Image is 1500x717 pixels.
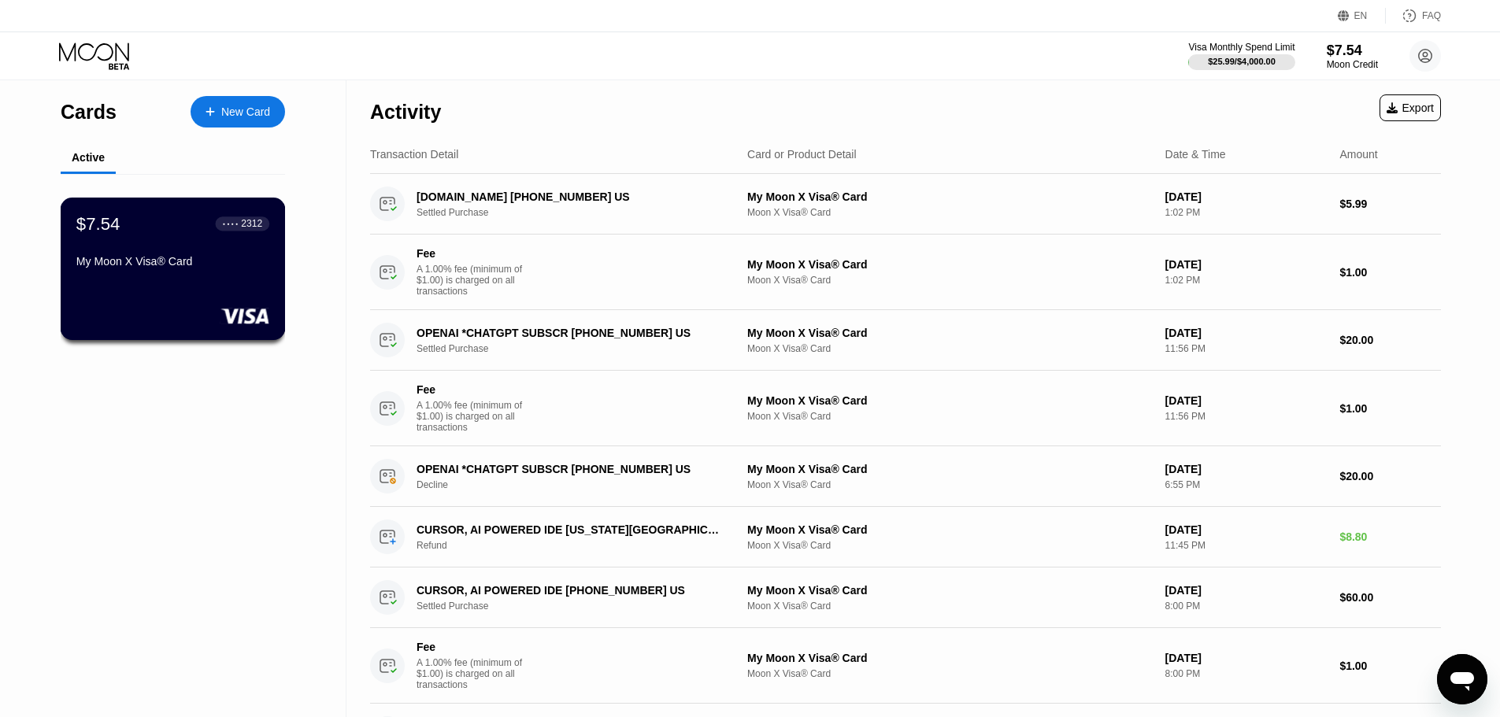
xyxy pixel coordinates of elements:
div: My Moon X Visa® Card [747,327,1153,339]
div: $7.54● ● ● ●2312My Moon X Visa® Card [61,198,284,339]
div: OPENAI *CHATGPT SUBSCR [PHONE_NUMBER] USDeclineMy Moon X Visa® CardMoon X Visa® Card[DATE]6:55 PM... [370,446,1441,507]
div: [DOMAIN_NAME] [PHONE_NUMBER] USSettled PurchaseMy Moon X Visa® CardMoon X Visa® Card[DATE]1:02 PM... [370,174,1441,235]
div: Fee [417,247,527,260]
div: My Moon X Visa® Card [747,190,1153,203]
div: [DOMAIN_NAME] [PHONE_NUMBER] US [417,190,722,203]
div: My Moon X Visa® Card [747,584,1153,597]
div: My Moon X Visa® Card [747,523,1153,536]
div: A 1.00% fee (minimum of $1.00) is charged on all transactions [417,400,535,433]
div: CURSOR, AI POWERED IDE [PHONE_NUMBER] US [417,584,722,597]
div: My Moon X Visa® Card [747,463,1153,475]
div: [DATE] [1165,394,1328,407]
div: 2312 [241,218,262,229]
div: Transaction Detail [370,148,458,161]
div: 11:45 PM [1165,540,1328,551]
div: Export [1387,102,1434,114]
div: $5.99 [1339,198,1441,210]
div: $7.54Moon Credit [1327,43,1378,70]
div: OPENAI *CHATGPT SUBSCR [PHONE_NUMBER] USSettled PurchaseMy Moon X Visa® CardMoon X Visa® Card[DAT... [370,310,1441,371]
div: Settled Purchase [417,601,745,612]
div: CURSOR, AI POWERED IDE [PHONE_NUMBER] USSettled PurchaseMy Moon X Visa® CardMoon X Visa® Card[DAT... [370,567,1441,628]
div: Refund [417,540,745,551]
div: Moon X Visa® Card [747,275,1153,286]
div: My Moon X Visa® Card [747,652,1153,664]
div: [DATE] [1165,523,1328,536]
div: 11:56 PM [1165,411,1328,422]
div: Amount [1339,148,1377,161]
div: A 1.00% fee (minimum of $1.00) is charged on all transactions [417,657,535,690]
div: $1.00 [1339,266,1441,279]
div: Active [72,151,105,164]
div: $7.54 [1327,43,1378,59]
div: CURSOR, AI POWERED IDE [US_STATE][GEOGRAPHIC_DATA] [417,523,722,536]
div: [DATE] [1165,463,1328,475]
div: My Moon X Visa® Card [76,255,269,268]
div: Moon Credit [1327,59,1378,70]
div: My Moon X Visa® Card [747,394,1153,407]
div: Fee [417,641,527,653]
div: My Moon X Visa® Card [747,258,1153,271]
div: Date & Time [1165,148,1226,161]
div: New Card [221,105,270,119]
div: $25.99 / $4,000.00 [1208,57,1276,66]
div: Moon X Visa® Card [747,479,1153,490]
div: CURSOR, AI POWERED IDE [US_STATE][GEOGRAPHIC_DATA]RefundMy Moon X Visa® CardMoon X Visa® Card[DAT... [370,507,1441,567]
div: Moon X Visa® Card [747,668,1153,679]
div: 1:02 PM [1165,207,1328,218]
div: Settled Purchase [417,343,745,354]
div: ● ● ● ● [223,221,239,226]
div: Cards [61,101,117,124]
div: Moon X Visa® Card [747,343,1153,354]
div: [DATE] [1165,258,1328,271]
iframe: Кнопка запуска окна обмена сообщениями [1437,654,1487,704]
div: Fee [417,383,527,396]
div: 1:02 PM [1165,275,1328,286]
div: $20.00 [1339,334,1441,346]
div: 8:00 PM [1165,668,1328,679]
div: $20.00 [1339,470,1441,482]
div: $8.80 [1339,530,1441,543]
div: [DATE] [1165,190,1328,203]
div: Card or Product Detail [747,148,857,161]
div: $1.00 [1339,660,1441,672]
div: $1.00 [1339,402,1441,415]
div: Moon X Visa® Card [747,601,1153,612]
div: Moon X Visa® Card [747,207,1153,218]
div: 8:00 PM [1165,601,1328,612]
div: Settled Purchase [417,207,745,218]
div: 6:55 PM [1165,479,1328,490]
div: Moon X Visa® Card [747,411,1153,422]
div: [DATE] [1165,327,1328,339]
div: $60.00 [1339,591,1441,604]
div: Activity [370,101,441,124]
div: Export [1380,94,1441,121]
div: FeeA 1.00% fee (minimum of $1.00) is charged on all transactionsMy Moon X Visa® CardMoon X Visa® ... [370,628,1441,704]
div: EN [1338,8,1386,24]
div: New Card [191,96,285,128]
div: Moon X Visa® Card [747,540,1153,551]
div: FeeA 1.00% fee (minimum of $1.00) is charged on all transactionsMy Moon X Visa® CardMoon X Visa® ... [370,371,1441,446]
div: Visa Monthly Spend Limit$25.99/$4,000.00 [1188,42,1294,70]
div: FAQ [1422,10,1441,21]
div: OPENAI *CHATGPT SUBSCR [PHONE_NUMBER] US [417,463,722,475]
div: FAQ [1386,8,1441,24]
div: EN [1354,10,1368,21]
div: OPENAI *CHATGPT SUBSCR [PHONE_NUMBER] US [417,327,722,339]
div: Decline [417,479,745,490]
div: 11:56 PM [1165,343,1328,354]
div: A 1.00% fee (minimum of $1.00) is charged on all transactions [417,264,535,297]
div: [DATE] [1165,652,1328,664]
div: Visa Monthly Spend Limit [1188,42,1294,53]
div: [DATE] [1165,584,1328,597]
div: FeeA 1.00% fee (minimum of $1.00) is charged on all transactionsMy Moon X Visa® CardMoon X Visa® ... [370,235,1441,310]
div: $7.54 [76,213,120,234]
